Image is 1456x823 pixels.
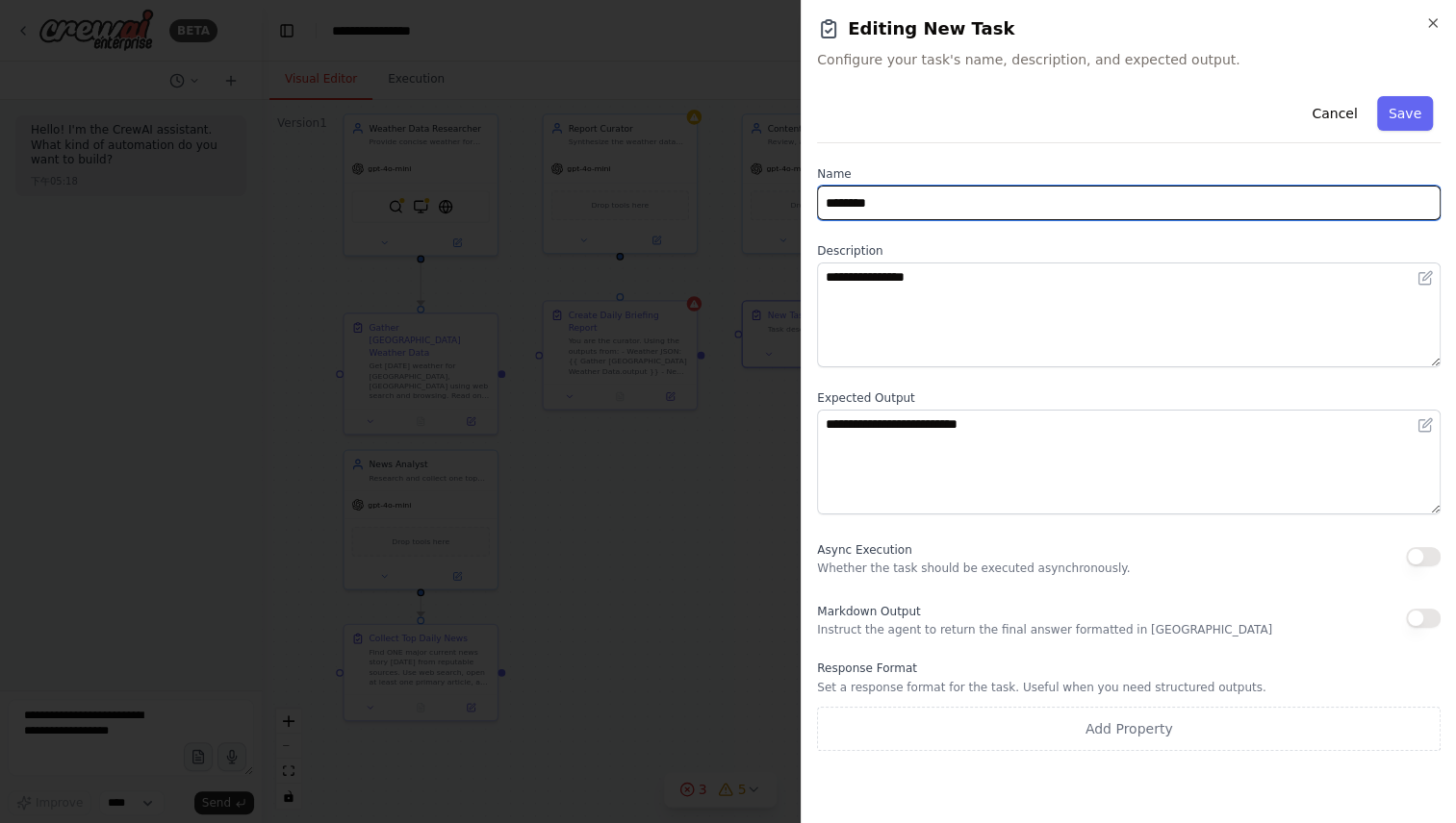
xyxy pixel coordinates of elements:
[817,707,1441,751] button: Add Property
[817,661,1441,676] label: Response Format
[817,390,1441,406] label: Expected Output
[817,166,1441,182] label: Name
[1414,266,1437,289] button: Open in editor
[1414,413,1437,436] button: Open in editor
[817,15,1441,42] h2: Editing New Task
[1377,96,1433,131] button: Save
[817,543,911,557] span: Async Execution
[817,680,1441,695] p: Set a response format for the task. Useful when you need structured outputs.
[817,561,1130,576] p: Whether the task should be executed asynchronously.
[817,243,1441,259] label: Description
[817,50,1441,69] span: Configure your task's name, description, and expected output.
[1300,96,1368,131] button: Cancel
[817,605,920,618] span: Markdown Output
[817,622,1272,637] p: Instruct the agent to return the final answer formatted in [GEOGRAPHIC_DATA]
